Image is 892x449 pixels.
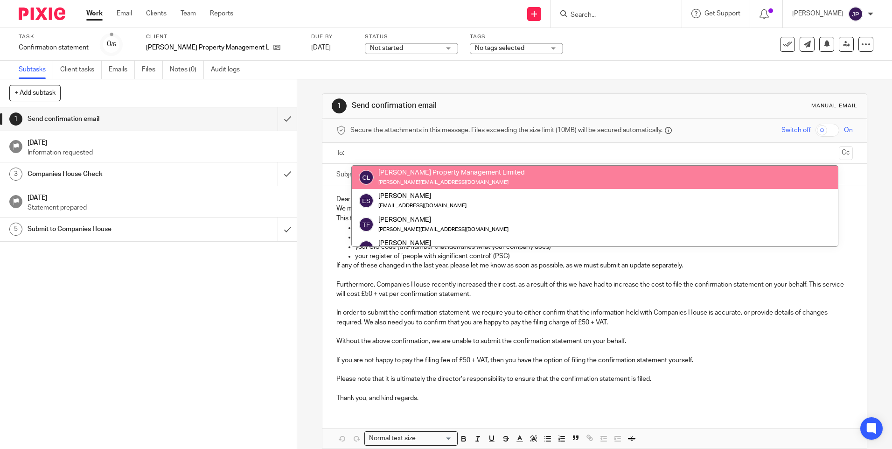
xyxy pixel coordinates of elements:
[146,33,300,41] label: Client
[146,43,269,52] p: [PERSON_NAME] Property Management Limited
[378,191,467,201] div: [PERSON_NAME]
[365,33,458,41] label: Status
[364,431,458,446] div: Search for option
[370,45,403,51] span: Not started
[210,9,233,18] a: Reports
[378,203,467,208] small: [EMAIL_ADDRESS][DOMAIN_NAME]
[117,9,132,18] a: Email
[350,126,662,135] span: Secure the attachments in this message. Files exceeding the size limit (10MB) will be secured aut...
[704,10,740,17] span: Get Support
[570,11,654,20] input: Search
[142,61,163,79] a: Files
[470,33,563,41] label: Tags
[19,7,65,20] img: Pixie
[352,101,614,111] h1: Send confirmation email
[28,191,288,203] h1: [DATE]
[28,222,188,236] h1: Submit to Companies House
[844,126,853,135] span: On
[28,167,188,181] h1: Companies House Check
[336,148,347,158] label: To:
[19,43,89,52] div: Confirmation statement
[475,45,524,51] span: No tags selected
[367,434,418,443] span: Normal text size
[28,136,288,147] h1: [DATE]
[181,9,196,18] a: Team
[792,9,843,18] p: [PERSON_NAME]
[359,193,374,208] img: svg%3E
[111,42,116,47] small: /5
[336,337,852,346] p: Without the above confirmation, we are unable to submit the confirmation statement on your behalf.
[336,356,852,365] p: If you are not happy to pay the filing fee of £50 + VAT, then you have the option of filing the c...
[109,61,135,79] a: Emails
[359,170,374,185] img: svg%3E
[9,112,22,126] div: 1
[336,393,852,403] p: Thank you, and kind regards.
[336,308,852,327] p: In order to submit the confirmation statement, we require you to either confirm that the informat...
[19,33,89,41] label: Task
[146,9,167,18] a: Clients
[336,195,852,204] p: Dear [PERSON_NAME],
[378,227,509,232] small: [PERSON_NAME][EMAIL_ADDRESS][DOMAIN_NAME]
[170,61,204,79] a: Notes (0)
[378,180,509,185] small: [PERSON_NAME][EMAIL_ADDRESS][DOMAIN_NAME]
[28,148,288,157] p: Information requested
[311,33,353,41] label: Due by
[28,112,188,126] h1: Send confirmation email
[9,168,22,181] div: 3
[336,280,852,299] p: Furthermore, Companies House recently increased their cost, as a result of this we have had to in...
[781,126,811,135] span: Switch off
[336,261,852,270] p: If any of these changed in the last year, please let me know as soon as possible, as we must subm...
[378,215,509,224] div: [PERSON_NAME]
[86,9,103,18] a: Work
[9,223,22,236] div: 5
[19,61,53,79] a: Subtasks
[60,61,102,79] a: Client tasks
[107,39,116,49] div: 0
[359,217,374,232] img: svg%3E
[211,61,247,79] a: Audit logs
[336,214,852,223] p: This form is used to confirm to Companies House that the information they have about your company...
[28,203,288,212] p: Statement prepared
[359,240,374,255] img: svg%3E
[336,204,852,213] p: We must submit the Confirmation Statement for the company by [DATE].
[355,252,852,261] p: your register of ‘people with significant control’ (PSC)
[311,44,331,51] span: [DATE]
[378,168,525,177] div: [PERSON_NAME] Property Management Limited
[839,146,853,160] button: Cc
[378,239,509,248] div: [PERSON_NAME]
[811,102,857,110] div: Manual email
[9,85,61,101] button: + Add subtask
[336,374,852,384] p: Please note that it is ultimately the director’s responsibility to ensure that the confirmation s...
[848,7,863,21] img: svg%3E
[336,170,361,179] label: Subject:
[418,434,452,443] input: Search for option
[332,98,347,113] div: 1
